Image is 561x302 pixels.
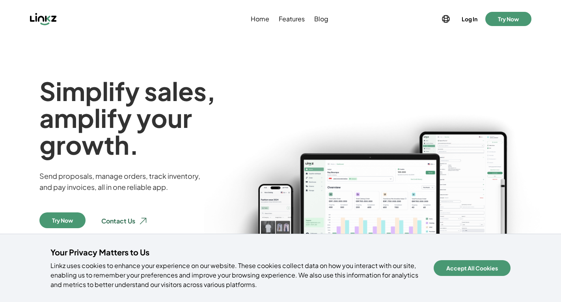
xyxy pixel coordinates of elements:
[279,14,305,24] span: Features
[39,212,86,230] a: Try Now
[39,212,86,228] button: Try Now
[460,13,479,24] button: Log In
[277,14,306,24] a: Features
[251,14,269,24] span: Home
[485,12,531,26] button: Try Now
[50,247,424,258] h4: Your Privacy Matters to Us
[50,261,424,289] p: Linkz uses cookies to enhance your experience on our website. These cookies collect data on how y...
[313,14,330,24] a: Blog
[314,14,328,24] span: Blog
[39,77,232,158] h1: Simplify sales, amplify your growth.
[95,212,154,230] button: Contact Us
[434,260,511,276] button: Accept All Cookies
[30,13,57,25] img: Linkz logo
[249,14,271,24] a: Home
